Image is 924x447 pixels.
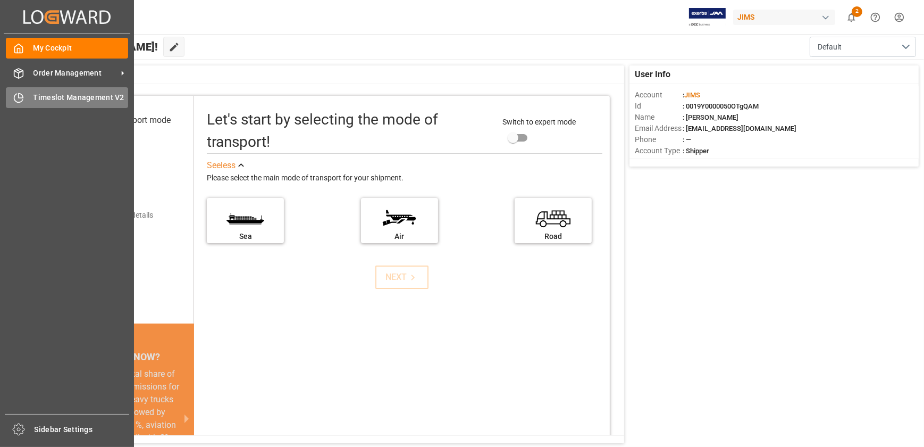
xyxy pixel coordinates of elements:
span: : Shipper [683,147,709,155]
div: Sea [212,231,279,242]
button: show 2 new notifications [839,5,863,29]
span: : [PERSON_NAME] [683,113,738,121]
span: : 0019Y0000050OTgQAM [683,102,759,110]
span: : [683,91,700,99]
span: Sidebar Settings [35,424,130,435]
img: Exertis%20JAM%20-%20Email%20Logo.jpg_1722504956.jpg [689,8,726,27]
span: Default [818,42,842,53]
span: JIMS [684,91,700,99]
span: Phone [635,134,683,145]
button: NEXT [375,266,429,289]
div: NEXT [386,271,418,284]
span: Id [635,101,683,112]
a: My Cockpit [6,38,128,59]
button: JIMS [733,7,839,27]
span: User Info [635,68,670,81]
div: Air [366,231,433,242]
span: Timeslot Management V2 [33,92,129,103]
span: : — [683,136,691,144]
a: Timeslot Management V2 [6,87,128,108]
span: Account Type [635,145,683,156]
span: Account [635,89,683,101]
div: See less [207,159,236,172]
span: 2 [852,6,862,17]
button: open menu [810,37,916,57]
span: : [EMAIL_ADDRESS][DOMAIN_NAME] [683,125,796,133]
div: Let's start by selecting the mode of transport! [207,109,492,153]
div: JIMS [733,10,835,25]
div: Road [520,231,586,242]
div: Please select the main mode of transport for your shipment. [207,172,602,185]
div: Select transport mode [88,114,171,127]
span: Name [635,112,683,123]
span: My Cockpit [33,43,129,54]
button: Help Center [863,5,887,29]
span: Switch to expert mode [503,118,576,126]
span: Email Address [635,123,683,134]
span: Order Management [33,68,117,79]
